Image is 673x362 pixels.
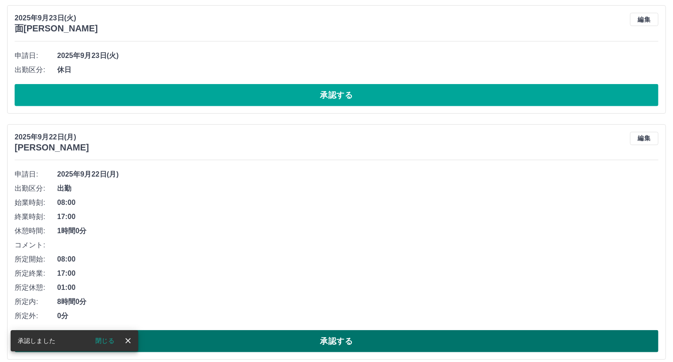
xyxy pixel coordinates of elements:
[15,23,98,34] h3: 面[PERSON_NAME]
[57,311,658,321] span: 0分
[57,254,658,265] span: 08:00
[18,333,55,349] div: 承認しました
[88,334,121,347] button: 閉じる
[15,132,89,142] p: 2025年9月22日(月)
[15,311,57,321] span: 所定外:
[57,183,658,194] span: 出勤
[57,226,658,236] span: 1時間0分
[15,330,658,352] button: 承認する
[15,65,57,75] span: 出勤区分:
[57,297,658,307] span: 8時間0分
[15,142,89,153] h3: [PERSON_NAME]
[15,50,57,61] span: 申請日:
[15,197,57,208] span: 始業時刻:
[57,169,658,180] span: 2025年9月22日(月)
[15,183,57,194] span: 出勤区分:
[57,282,658,293] span: 01:00
[15,169,57,180] span: 申請日:
[15,268,57,279] span: 所定終業:
[15,240,57,250] span: コメント:
[15,84,658,106] button: 承認する
[15,282,57,293] span: 所定休憩:
[630,132,658,145] button: 編集
[57,197,658,208] span: 08:00
[15,297,57,307] span: 所定内:
[15,226,57,236] span: 休憩時間:
[57,50,658,61] span: 2025年9月23日(火)
[15,212,57,222] span: 終業時刻:
[57,212,658,222] span: 17:00
[15,254,57,265] span: 所定開始:
[630,13,658,26] button: 編集
[15,13,98,23] p: 2025年9月23日(火)
[57,268,658,279] span: 17:00
[57,65,658,75] span: 休日
[121,334,135,347] button: close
